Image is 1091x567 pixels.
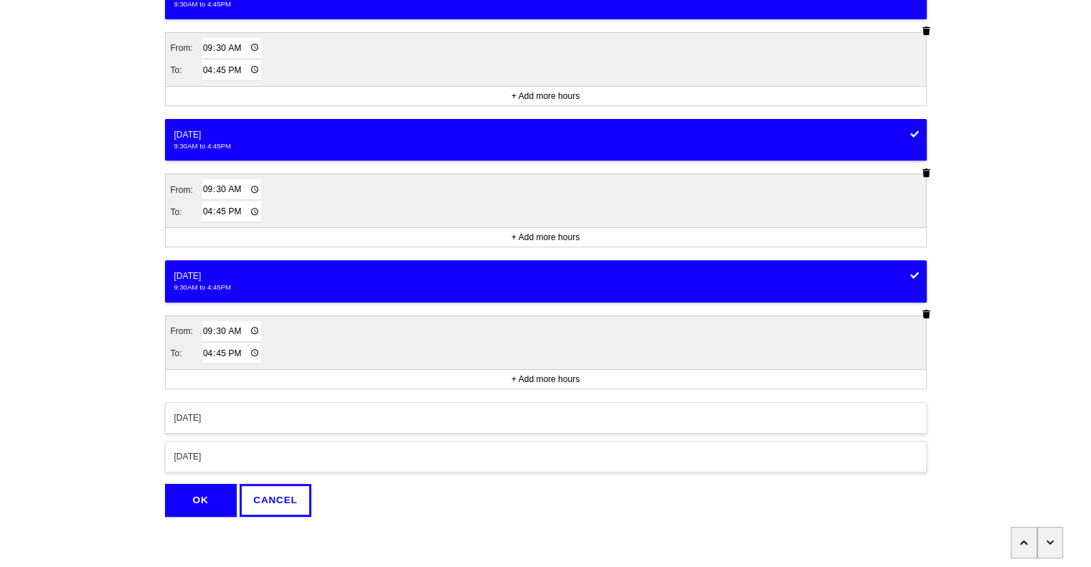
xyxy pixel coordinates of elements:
[174,411,917,424] div: [DATE]
[170,59,202,82] td: To:
[165,260,927,302] button: [DATE]9:30AM to 4:45PM
[174,450,917,463] div: [DATE]
[165,484,237,517] button: OK
[174,282,917,292] div: 9:30AM to 4:45PM
[165,441,927,472] button: [DATE]
[170,320,202,343] td: From:
[165,402,927,434] button: [DATE]
[507,230,584,244] button: + Add more hours
[165,119,927,161] button: [DATE]9:30AM to 4:45PM
[240,484,311,517] button: CANCEL
[170,343,202,365] td: To:
[507,89,584,103] button: + Add more hours
[507,372,584,386] button: + Add more hours
[174,141,917,151] div: 9:30AM to 4:45PM
[170,37,202,59] td: From:
[174,270,917,282] div: [DATE]
[170,201,202,223] td: To:
[170,178,202,201] td: From:
[174,128,917,141] div: [DATE]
